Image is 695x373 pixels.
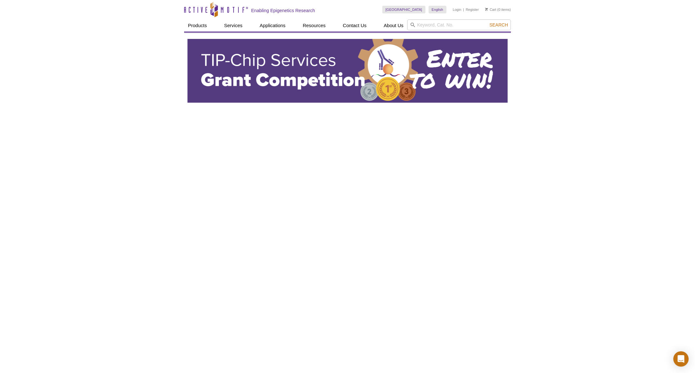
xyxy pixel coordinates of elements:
[488,22,510,28] button: Search
[187,39,508,103] img: Active Motif TIP-ChIP Services Grant Competition
[466,7,479,12] a: Register
[339,19,370,32] a: Contact Us
[485,6,511,13] li: (0 items)
[220,19,246,32] a: Services
[251,8,315,13] h2: Enabling Epigenetics Research
[429,6,446,13] a: English
[256,19,289,32] a: Applications
[407,19,511,30] input: Keyword, Cat. No.
[453,7,461,12] a: Login
[485,8,488,11] img: Your Cart
[184,19,211,32] a: Products
[299,19,330,32] a: Resources
[489,22,508,27] span: Search
[382,6,425,13] a: [GEOGRAPHIC_DATA]
[485,7,496,12] a: Cart
[463,6,464,13] li: |
[673,351,689,367] div: Open Intercom Messenger
[380,19,407,32] a: About Us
